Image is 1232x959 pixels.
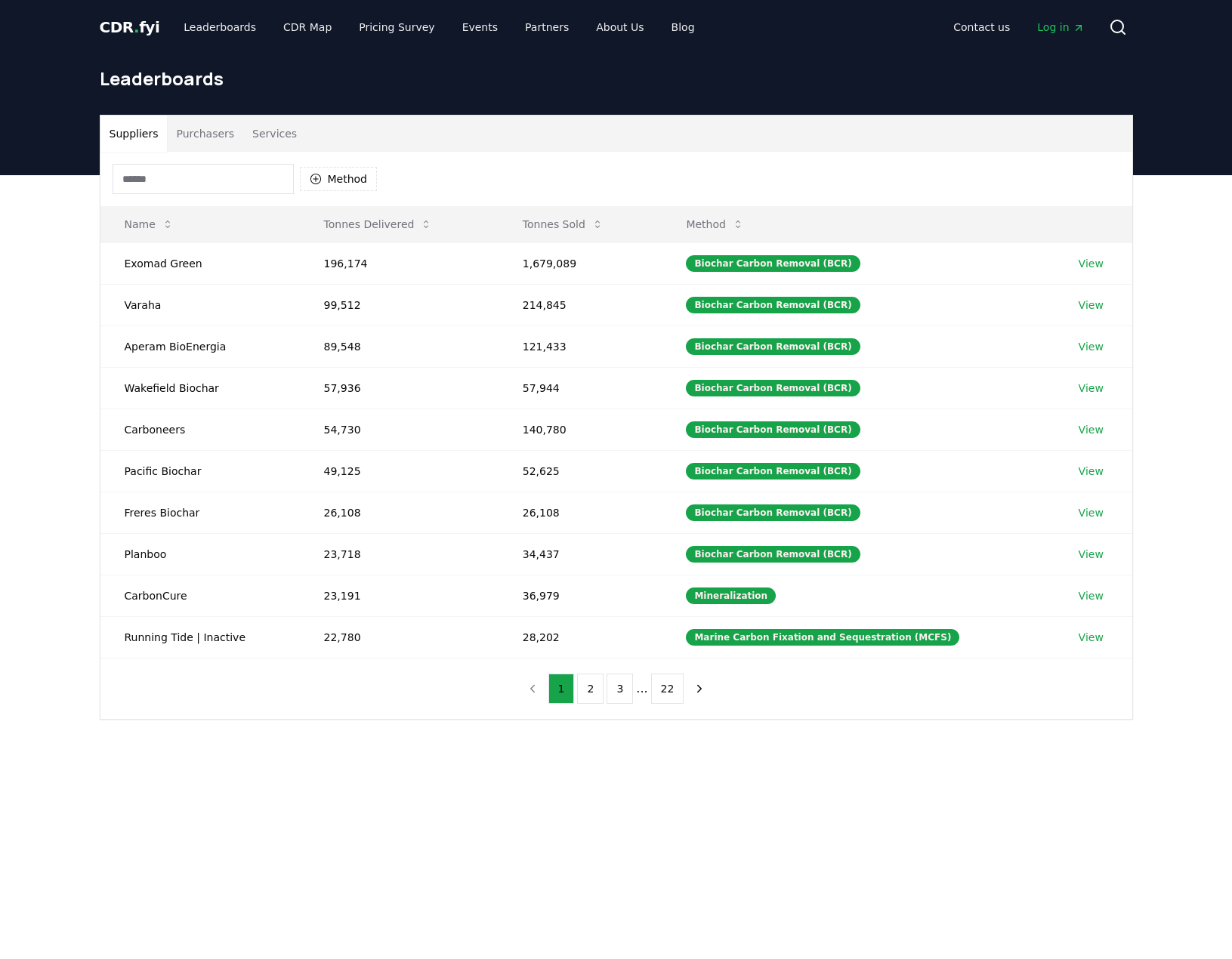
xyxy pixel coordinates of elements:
td: CarbonCure [100,575,300,616]
button: next page [687,674,712,704]
td: 57,936 [300,367,499,409]
button: Method [674,209,756,239]
a: Pricing Survey [347,14,446,41]
a: About Us [584,14,656,41]
a: CDR Map [271,14,344,41]
td: 140,780 [499,409,662,450]
td: Carboneers [100,409,300,450]
td: 28,202 [499,616,662,658]
td: 23,718 [300,533,499,575]
td: 22,780 [300,616,499,658]
div: Biochar Carbon Removal (BCR) [686,297,860,313]
li: ... [636,680,647,698]
nav: Main [171,14,706,41]
a: Events [450,14,510,41]
a: View [1079,505,1104,520]
a: View [1079,630,1104,645]
td: 121,433 [499,325,662,367]
a: View [1079,588,1104,603]
span: Log in [1037,20,1084,35]
a: View [1079,339,1104,354]
a: CDR.fyi [100,17,160,38]
button: Method [300,167,378,191]
button: Name [113,209,186,239]
td: 1,679,089 [499,242,662,284]
nav: Main [941,14,1096,41]
a: Contact us [941,14,1022,41]
a: Blog [659,14,707,41]
td: 196,174 [300,242,499,284]
td: 52,625 [499,450,662,492]
td: Exomad Green [100,242,300,284]
td: 23,191 [300,575,499,616]
td: 26,108 [300,492,499,533]
div: Marine Carbon Fixation and Sequestration (MCFS) [686,629,959,646]
button: Tonnes Delivered [312,209,445,239]
button: Tonnes Sold [511,209,616,239]
a: Log in [1025,14,1096,41]
a: View [1079,422,1104,437]
button: Services [243,116,306,152]
button: 1 [548,674,575,704]
a: View [1079,464,1104,479]
button: Purchasers [167,116,243,152]
h1: Leaderboards [100,66,1133,91]
button: 3 [607,674,633,704]
td: Varaha [100,284,300,325]
td: Aperam BioEnergia [100,325,300,367]
td: Planboo [100,533,300,575]
div: Biochar Carbon Removal (BCR) [686,338,860,355]
div: Biochar Carbon Removal (BCR) [686,255,860,272]
td: Running Tide | Inactive [100,616,300,658]
a: View [1079,298,1104,313]
div: Biochar Carbon Removal (BCR) [686,546,860,563]
div: Biochar Carbon Removal (BCR) [686,504,860,521]
td: 49,125 [300,450,499,492]
td: 57,944 [499,367,662,409]
td: 89,548 [300,325,499,367]
td: Pacific Biochar [100,450,300,492]
div: Biochar Carbon Removal (BCR) [686,380,860,396]
span: CDR fyi [100,18,160,36]
a: View [1079,256,1104,271]
td: 26,108 [499,492,662,533]
a: View [1079,547,1104,562]
td: Freres Biochar [100,492,300,533]
td: 54,730 [300,409,499,450]
td: Wakefield Biochar [100,367,300,409]
a: View [1079,381,1104,396]
a: Leaderboards [171,14,268,41]
td: 36,979 [499,575,662,616]
td: 214,845 [499,284,662,325]
button: 2 [577,674,604,704]
button: 22 [651,674,684,704]
div: Biochar Carbon Removal (BCR) [686,421,860,438]
a: Partners [513,14,581,41]
td: 34,437 [499,533,662,575]
td: 99,512 [300,284,499,325]
div: Mineralization [686,587,776,604]
div: Biochar Carbon Removal (BCR) [686,463,860,479]
button: Suppliers [100,116,168,152]
span: . [134,18,139,36]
